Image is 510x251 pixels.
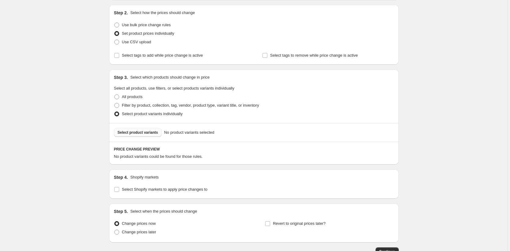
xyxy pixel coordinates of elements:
[118,130,158,135] span: Select product variants
[114,128,162,137] button: Select product variants
[114,74,128,80] h2: Step 3.
[130,10,195,16] p: Select how the prices should change
[114,208,128,214] h2: Step 5.
[130,174,159,180] p: Shopify markets
[270,53,358,58] span: Select tags to remove while price change is active
[122,230,156,234] span: Change prices later
[122,53,203,58] span: Select tags to add while price change is active
[130,74,209,80] p: Select which products should change in price
[122,221,156,226] span: Change prices now
[122,103,259,108] span: Filter by product, collection, tag, vendor, product type, variant title, or inventory
[122,40,151,44] span: Use CSV upload
[114,147,394,152] h6: PRICE CHANGE PREVIEW
[122,187,208,192] span: Select Shopify markets to apply price changes to
[122,23,171,27] span: Use bulk price change rules
[273,221,326,226] span: Revert to original prices later?
[114,154,203,159] span: No product variants could be found for those rules.
[114,174,128,180] h2: Step 4.
[114,86,234,90] span: Select all products, use filters, or select products variants individually
[130,208,197,214] p: Select when the prices should change
[122,111,183,116] span: Select product variants individually
[122,94,143,99] span: All products
[114,10,128,16] h2: Step 2.
[122,31,174,36] span: Set product prices individually
[164,129,214,136] span: No product variants selected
